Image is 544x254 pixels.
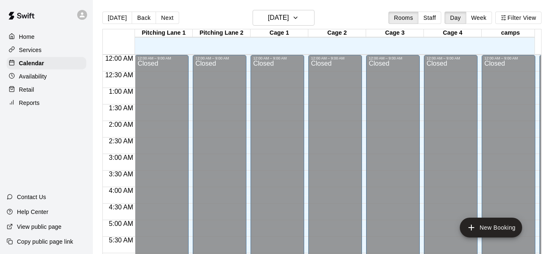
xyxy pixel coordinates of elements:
div: Pitching Lane 1 [135,29,193,37]
div: Pitching Lane 2 [193,29,251,37]
span: 12:30 AM [103,71,135,78]
div: Cage 3 [366,29,424,37]
span: 2:30 AM [107,138,135,145]
div: 12:00 AM – 9:00 AM [311,56,360,60]
a: Reports [7,97,86,109]
p: Services [19,46,42,54]
button: [DATE] [253,10,315,26]
div: 12:00 AM – 9:00 AM [253,56,302,60]
a: Services [7,44,86,56]
span: 4:30 AM [107,204,135,211]
button: Staff [418,12,442,24]
button: [DATE] [102,12,132,24]
p: Retail [19,85,34,94]
a: Availability [7,70,86,83]
div: Cage 1 [251,29,308,37]
p: Availability [19,72,47,81]
span: 3:30 AM [107,171,135,178]
div: Cage 4 [424,29,482,37]
p: Contact Us [17,193,46,201]
div: 12:00 AM – 9:00 AM [426,56,475,60]
a: Retail [7,83,86,96]
p: Help Center [17,208,48,216]
div: camps [482,29,539,37]
h6: [DATE] [268,12,289,24]
button: Next [156,12,179,24]
a: Calendar [7,57,86,69]
div: 12:00 AM – 9:00 AM [195,56,244,60]
button: add [460,218,522,237]
button: Rooms [388,12,418,24]
p: View public page [17,223,61,231]
span: 3:00 AM [107,154,135,161]
div: 12:00 AM – 9:00 AM [484,56,533,60]
span: 1:30 AM [107,104,135,112]
a: Home [7,31,86,43]
span: 4:00 AM [107,187,135,194]
button: Day [445,12,466,24]
span: 5:30 AM [107,237,135,244]
span: 12:00 AM [103,55,135,62]
div: 12:00 AM – 9:00 AM [137,56,186,60]
button: Filter View [495,12,542,24]
p: Home [19,33,35,41]
p: Copy public page link [17,237,73,246]
div: Cage 2 [308,29,366,37]
span: 2:00 AM [107,121,135,128]
div: 12:00 AM – 9:00 AM [369,56,417,60]
span: 5:00 AM [107,220,135,227]
button: Week [466,12,492,24]
p: Reports [19,99,40,107]
button: Back [132,12,156,24]
span: 1:00 AM [107,88,135,95]
p: Calendar [19,59,44,67]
